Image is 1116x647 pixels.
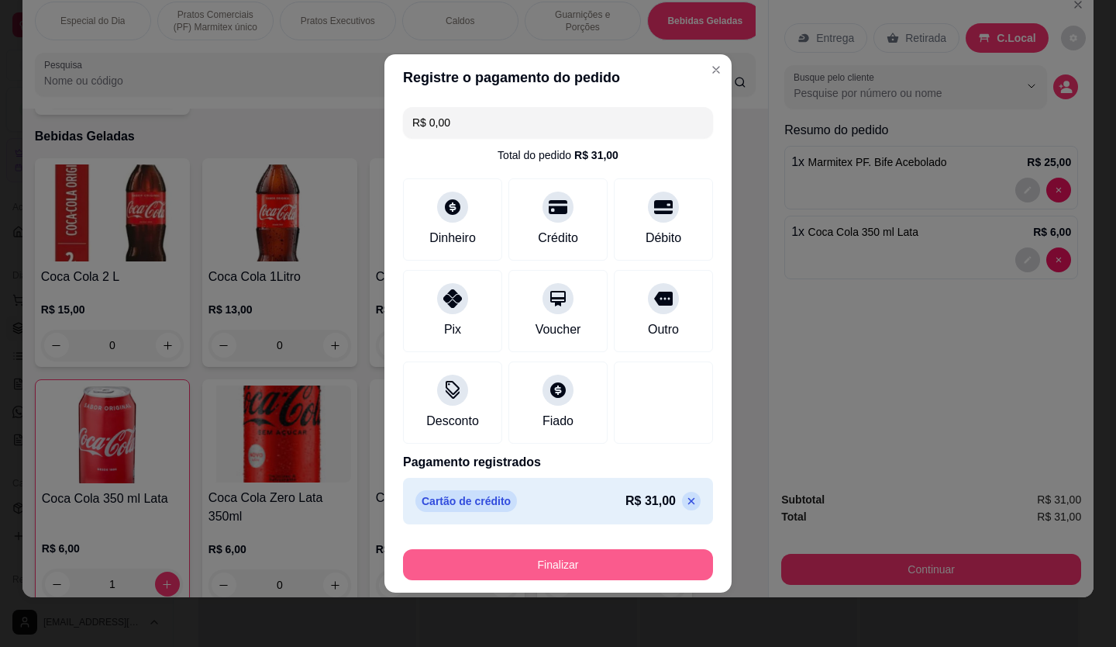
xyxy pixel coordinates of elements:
[574,147,618,163] div: R$ 31,00
[403,549,713,580] button: Finalizar
[625,492,676,510] p: R$ 31,00
[412,107,704,138] input: Ex.: hambúrguer de cordeiro
[536,320,581,339] div: Voucher
[426,412,479,431] div: Desconto
[384,54,732,101] header: Registre o pagamento do pedido
[542,412,573,431] div: Fiado
[415,490,517,512] p: Cartão de crédito
[498,147,618,163] div: Total do pedido
[648,320,679,339] div: Outro
[538,229,578,247] div: Crédito
[429,229,476,247] div: Dinheiro
[403,453,713,472] p: Pagamento registrados
[704,57,728,82] button: Close
[646,229,681,247] div: Débito
[444,320,461,339] div: Pix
